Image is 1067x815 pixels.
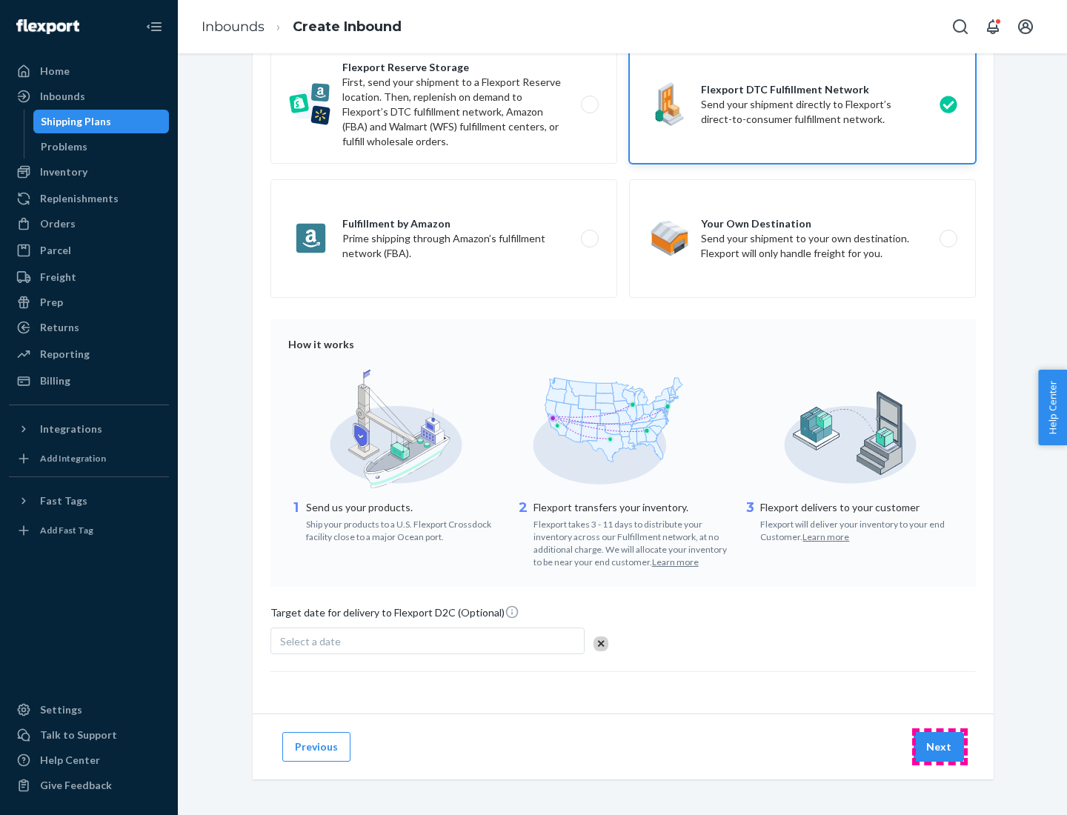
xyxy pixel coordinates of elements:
[533,500,731,515] p: Flexport transfers your inventory.
[33,135,170,159] a: Problems
[9,239,169,262] a: Parcel
[306,515,504,543] div: Ship your products to a U.S. Flexport Crossdock facility close to a major Ocean port.
[40,778,112,793] div: Give Feedback
[9,748,169,772] a: Help Center
[40,702,82,717] div: Settings
[945,12,975,41] button: Open Search Box
[914,732,964,762] button: Next
[9,290,169,314] a: Prep
[802,530,849,543] button: Learn more
[978,12,1008,41] button: Open notifications
[1011,12,1040,41] button: Open account menu
[306,500,504,515] p: Send us your products.
[40,295,63,310] div: Prep
[40,216,76,231] div: Orders
[9,59,169,83] a: Home
[9,447,169,470] a: Add Integration
[9,417,169,441] button: Integrations
[533,515,731,569] div: Flexport takes 3 - 11 days to distribute your inventory across our Fulfillment network, at no add...
[9,316,169,339] a: Returns
[280,635,341,648] span: Select a date
[9,84,169,108] a: Inbounds
[9,369,169,393] a: Billing
[9,160,169,184] a: Inventory
[16,19,79,34] img: Flexport logo
[9,187,169,210] a: Replenishments
[652,556,699,568] button: Learn more
[760,515,958,543] div: Flexport will deliver your inventory to your end Customer.
[202,19,265,35] a: Inbounds
[139,12,169,41] button: Close Navigation
[9,342,169,366] a: Reporting
[40,373,70,388] div: Billing
[40,524,93,536] div: Add Fast Tag
[9,723,169,747] a: Talk to Support
[40,728,117,742] div: Talk to Support
[516,499,531,569] div: 2
[33,110,170,133] a: Shipping Plans
[270,605,519,626] span: Target date for delivery to Flexport D2C (Optional)
[40,347,90,362] div: Reporting
[9,212,169,236] a: Orders
[288,499,303,543] div: 1
[40,270,76,285] div: Freight
[40,64,70,79] div: Home
[41,114,111,129] div: Shipping Plans
[742,499,757,543] div: 3
[293,19,402,35] a: Create Inbound
[9,698,169,722] a: Settings
[40,493,87,508] div: Fast Tags
[40,164,87,179] div: Inventory
[40,89,85,104] div: Inbounds
[40,243,71,258] div: Parcel
[9,774,169,797] button: Give Feedback
[282,732,350,762] button: Previous
[1038,370,1067,445] button: Help Center
[9,489,169,513] button: Fast Tags
[40,422,102,436] div: Integrations
[288,337,958,352] div: How it works
[190,5,413,49] ol: breadcrumbs
[40,753,100,768] div: Help Center
[41,139,87,154] div: Problems
[9,265,169,289] a: Freight
[9,519,169,542] a: Add Fast Tag
[760,500,958,515] p: Flexport delivers to your customer
[40,320,79,335] div: Returns
[40,452,106,465] div: Add Integration
[40,191,119,206] div: Replenishments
